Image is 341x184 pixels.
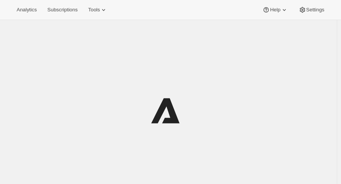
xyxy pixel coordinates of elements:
button: Subscriptions [43,5,82,15]
span: Subscriptions [47,7,77,13]
button: Analytics [12,5,41,15]
button: Help [258,5,292,15]
span: Help [270,7,280,13]
button: Tools [84,5,112,15]
span: Analytics [17,7,37,13]
button: Settings [294,5,329,15]
span: Tools [88,7,100,13]
span: Settings [306,7,324,13]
